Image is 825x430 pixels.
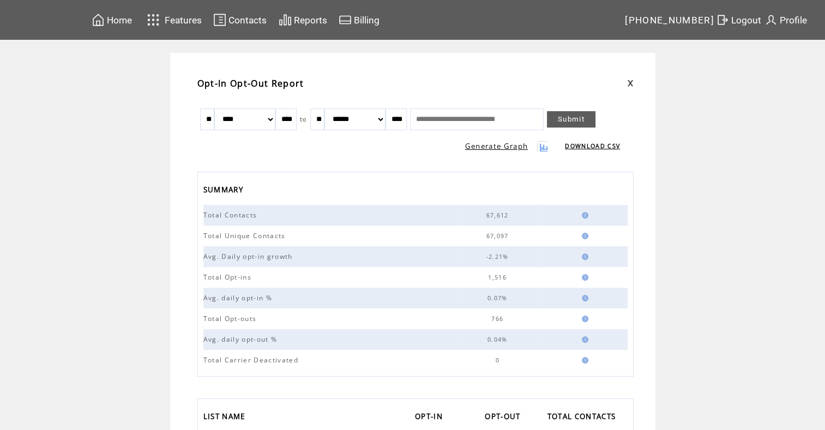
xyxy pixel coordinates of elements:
span: 67,097 [486,232,511,240]
a: OPT-OUT [485,409,526,427]
a: TOTAL CONTACTS [547,409,622,427]
a: Profile [763,11,809,28]
span: Avg. daily opt-in % [203,293,275,302]
span: Total Opt-ins [203,272,254,282]
span: [PHONE_NUMBER] [625,15,714,26]
span: Opt-In Opt-Out Report [197,77,304,89]
img: home.svg [92,13,105,27]
span: 67,612 [486,211,511,219]
img: help.gif [579,233,588,239]
a: Submit [547,111,595,128]
a: Home [90,11,134,28]
img: help.gif [579,357,588,364]
img: help.gif [579,274,588,281]
span: 766 [491,315,506,323]
span: Features [165,15,202,26]
img: contacts.svg [213,13,226,27]
a: Reports [277,11,329,28]
span: Profile [780,15,807,26]
span: LIST NAME [203,409,248,427]
img: help.gif [579,336,588,343]
img: help.gif [579,212,588,219]
a: LIST NAME [203,409,251,427]
span: Contacts [228,15,267,26]
span: Home [107,15,132,26]
span: OPT-IN [415,409,445,427]
a: OPT-IN [415,409,448,427]
img: help.gif [579,295,588,301]
img: chart.svg [279,13,292,27]
img: help.gif [579,253,588,260]
span: Logout [731,15,761,26]
span: Total Contacts [203,210,260,220]
span: SUMMARY [203,182,246,200]
span: 0 [495,356,502,364]
span: 1,516 [488,274,509,281]
span: Billing [354,15,380,26]
span: Reports [294,15,327,26]
img: creidtcard.svg [339,13,352,27]
a: Features [142,9,204,31]
span: -2.21% [486,253,511,261]
a: Contacts [212,11,268,28]
span: Total Carrier Deactivated [203,355,301,365]
a: Generate Graph [465,141,528,151]
span: to [300,116,307,123]
a: Billing [337,11,381,28]
span: OPT-OUT [485,409,523,427]
img: help.gif [579,316,588,322]
span: Total Unique Contacts [203,231,288,240]
span: Total Opt-outs [203,314,260,323]
span: 0.04% [487,336,510,343]
img: profile.svg [764,13,778,27]
span: Avg. Daily opt-in growth [203,252,296,261]
span: Avg. daily opt-out % [203,335,280,344]
img: exit.svg [716,13,729,27]
span: 0.07% [487,294,510,302]
a: Logout [714,11,763,28]
img: features.svg [144,11,163,29]
span: TOTAL CONTACTS [547,409,619,427]
a: DOWNLOAD CSV [565,142,620,150]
